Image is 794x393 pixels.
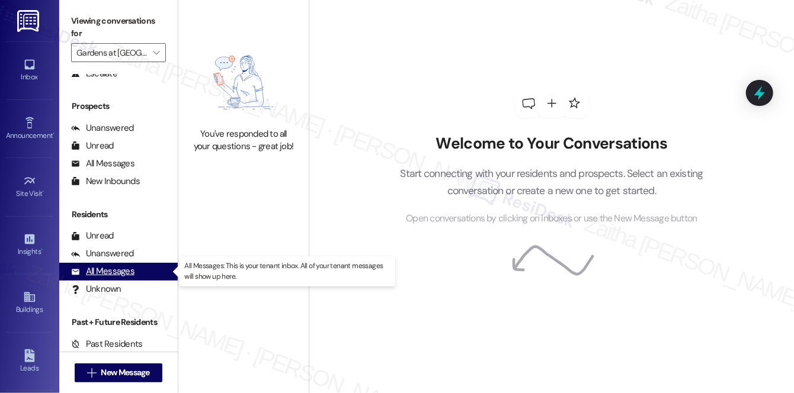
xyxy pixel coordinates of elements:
div: Unanswered [71,247,134,260]
div: You've responded to all your questions - great job! [191,128,296,153]
span: Open conversations by clicking on inboxes or use the New Message button [406,211,697,226]
i:  [153,48,159,57]
span: New Message [101,366,150,379]
a: Buildings [6,287,53,319]
i:  [87,368,96,378]
div: Unread [71,140,114,152]
img: ResiDesk Logo [17,10,41,32]
div: Prospects [59,100,178,112]
div: Past + Future Residents [59,316,178,328]
span: • [43,188,44,196]
div: All Messages [71,157,135,170]
a: Insights • [6,229,53,261]
div: Residents [59,208,178,221]
a: Leads [6,346,53,378]
div: Unread [71,230,114,242]
a: Inbox [6,54,53,86]
a: Site Visit • [6,171,53,203]
div: All Messages [71,265,135,278]
span: • [41,246,43,254]
div: Escalate [71,67,117,80]
div: Unknown [71,283,121,295]
p: All Messages: This is your tenant inbox. All of your tenant messages will show up here. [184,261,390,281]
label: Viewing conversations for [71,12,166,43]
h2: Welcome to Your Conversations [382,134,721,153]
p: Start connecting with your residents and prospects. Select an existing conversation or create a n... [382,165,721,199]
span: • [53,130,55,138]
div: Past Residents [71,338,143,350]
img: empty-state [191,43,296,122]
button: New Message [75,363,162,382]
div: New Inbounds [71,175,140,188]
div: Unanswered [71,122,134,134]
input: All communities [76,43,147,62]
